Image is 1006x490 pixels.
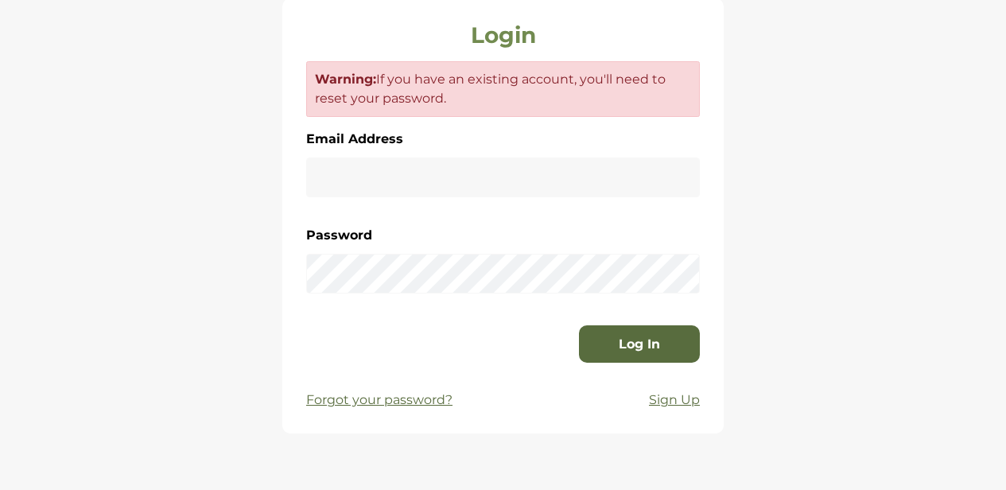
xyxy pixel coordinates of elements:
a: Forgot your password? [306,391,453,410]
strong: Warning: [315,72,376,87]
a: Sign Up [649,391,700,410]
label: Password [306,225,372,246]
label: Email Address [306,129,403,150]
h3: Login [306,22,700,49]
p: If you have an existing account, you'll need to reset your password. [315,70,691,108]
button: Log In [579,325,700,364]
